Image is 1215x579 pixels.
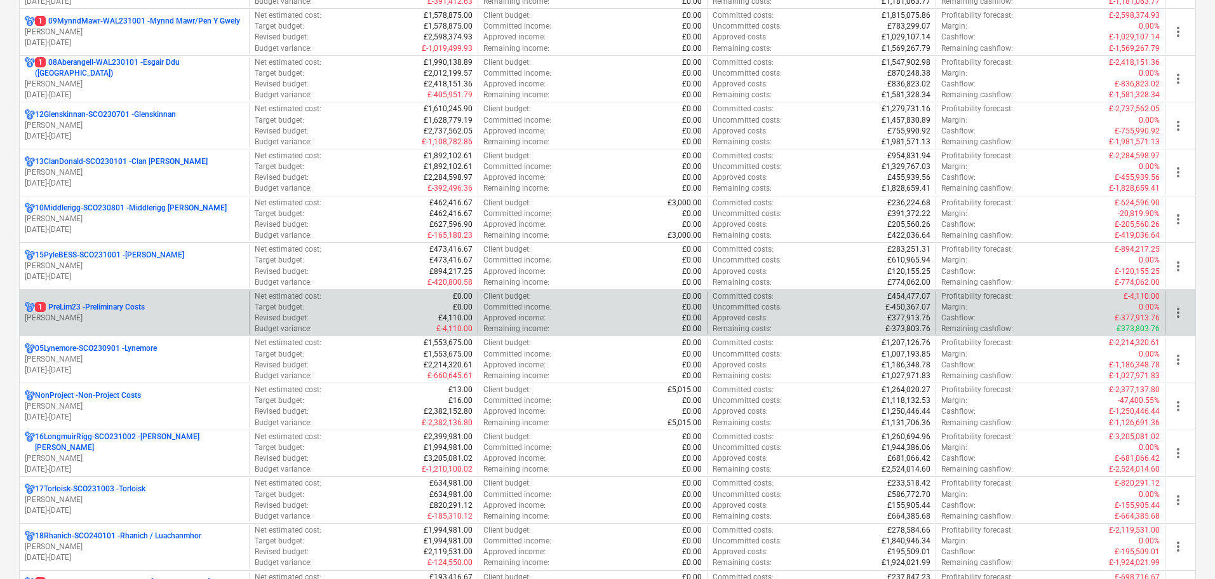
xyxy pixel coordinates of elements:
p: Margin : [941,255,967,266]
p: Remaining income : [483,137,549,147]
p: £1,828,659.41 [882,183,930,194]
p: £0.00 [682,10,702,21]
p: 0.00% [1139,21,1160,32]
p: Committed costs : [713,291,774,302]
p: 10Middlerigg-SCO230801 - Middlerigg [PERSON_NAME] [35,203,227,214]
p: Profitability forecast : [941,151,1013,161]
p: £-1,569,267.79 [1109,43,1160,54]
p: [DATE] - [DATE] [25,90,244,100]
p: Cashflow : [941,126,976,137]
p: Client budget : [483,151,531,161]
p: Budget variance : [255,324,312,334]
div: 17Torloisk-SCO231003 -Torloisk[PERSON_NAME][DATE]-[DATE] [25,484,244,516]
p: £422,036.64 [887,230,930,241]
p: Margin : [941,115,967,126]
p: Committed income : [483,68,551,79]
p: Revised budget : [255,313,309,324]
p: £283,251.31 [887,244,930,255]
p: [PERSON_NAME] [25,313,244,324]
p: £-4,110.00 [1124,291,1160,302]
p: Remaining income : [483,183,549,194]
p: Remaining costs : [713,137,772,147]
p: £-419,036.64 [1115,230,1160,241]
p: £-2,284,598.97 [1109,151,1160,161]
p: Approved income : [483,172,546,183]
p: Uncommitted costs : [713,302,782,313]
p: £2,284,598.97 [424,172,473,183]
p: Approved income : [483,79,546,90]
p: £1,329,767.03 [882,161,930,172]
p: Approved costs : [713,219,768,230]
p: [DATE] - [DATE] [25,552,244,563]
p: 18Rhanich-SCO240101 - Rhanich / Luachanmhor [35,531,201,542]
p: Cashflow : [941,219,976,230]
p: Budget variance : [255,43,312,54]
p: [PERSON_NAME] [25,494,244,505]
p: £0.00 [682,126,702,137]
p: £0.00 [453,302,473,313]
p: Remaining costs : [713,230,772,241]
p: £0.00 [682,90,702,100]
p: £3,000.00 [668,198,702,208]
span: more_vert [1171,259,1186,274]
p: Target budget : [255,302,304,313]
p: £1,990,138.89 [424,57,473,68]
p: £0.00 [682,208,702,219]
p: 0.00% [1139,302,1160,313]
span: more_vert [1171,165,1186,180]
p: Uncommitted costs : [713,255,782,266]
p: Net estimated cost : [255,57,321,68]
span: 1 [35,57,46,67]
p: £1,547,902.98 [882,57,930,68]
p: £1,981,571.13 [882,137,930,147]
p: Committed costs : [713,57,774,68]
p: Remaining cashflow : [941,137,1013,147]
p: Cashflow : [941,79,976,90]
p: Committed costs : [713,244,774,255]
p: Profitability forecast : [941,10,1013,21]
p: [PERSON_NAME] [25,120,244,131]
p: 08Aberangell-WAL230101 - Esgair Ddu ([GEOGRAPHIC_DATA]) [35,57,244,79]
p: Net estimated cost : [255,151,321,161]
p: £0.00 [682,21,702,32]
p: Remaining costs : [713,43,772,54]
p: Net estimated cost : [255,104,321,114]
p: £1,581,328.34 [882,90,930,100]
p: £954,831.94 [887,151,930,161]
p: £-1,029,107.14 [1109,32,1160,43]
p: Committed income : [483,208,551,219]
span: more_vert [1171,24,1186,39]
span: more_vert [1171,398,1186,414]
p: £462,416.67 [429,198,473,208]
p: £391,372.22 [887,208,930,219]
p: £1,892,102.61 [424,151,473,161]
p: £-1,108,782.86 [422,137,473,147]
p: Approved income : [483,219,546,230]
p: Revised budget : [255,126,309,137]
p: 12Glenskinnan-SCO230701 - Glenskinnan [35,109,176,120]
p: £1,815,075.86 [882,10,930,21]
p: Uncommitted costs : [713,161,782,172]
p: [DATE] - [DATE] [25,412,244,423]
p: £473,416.67 [429,244,473,255]
p: Committed costs : [713,198,774,208]
div: Project has multi currencies enabled [25,390,35,401]
p: £1,610,245.90 [424,104,473,114]
p: Margin : [941,21,967,32]
p: £-774,062.00 [1115,277,1160,288]
p: [PERSON_NAME] [25,167,244,178]
p: 13ClanDonald-SCO230101 - Clan [PERSON_NAME] [35,156,208,167]
p: [PERSON_NAME] [25,542,244,552]
p: £1,569,267.79 [882,43,930,54]
p: £377,913.76 [887,313,930,324]
div: 10Middlerigg-SCO230801 -Middlerigg [PERSON_NAME][PERSON_NAME][DATE]-[DATE] [25,203,244,235]
p: £-455,939.56 [1115,172,1160,183]
p: £2,418,151.36 [424,79,473,90]
p: £0.00 [682,161,702,172]
div: Project has multi currencies enabled [25,156,35,167]
p: Profitability forecast : [941,57,1013,68]
p: [DATE] - [DATE] [25,464,244,475]
p: Remaining income : [483,230,549,241]
p: £1,029,107.14 [882,32,930,43]
p: £205,560.26 [887,219,930,230]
